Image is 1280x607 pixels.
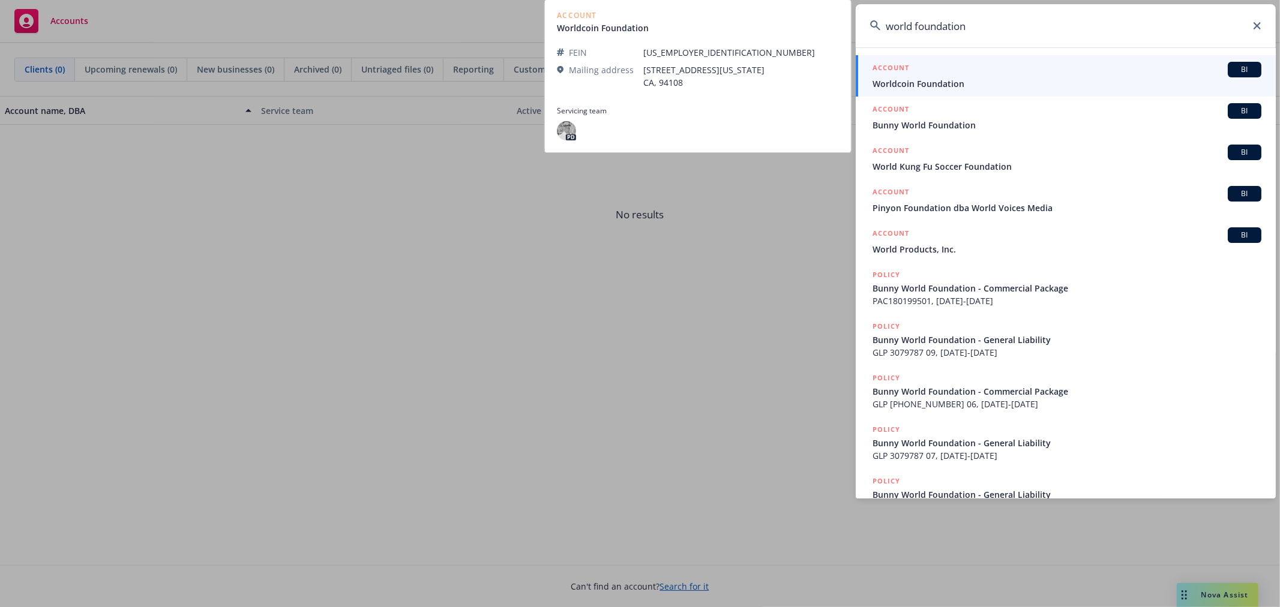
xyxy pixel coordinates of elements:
a: ACCOUNTBIWorld Kung Fu Soccer Foundation [856,138,1276,179]
a: POLICYBunny World Foundation - General Liability [856,468,1276,520]
a: ACCOUNTBIBunny World Foundation [856,97,1276,138]
h5: POLICY [873,269,900,281]
a: POLICYBunny World Foundation - General LiabilityGLP 3079787 07, [DATE]-[DATE] [856,417,1276,468]
span: Bunny World Foundation - General Liability [873,488,1261,501]
span: BI [1233,147,1257,158]
span: PAC180199501, [DATE]-[DATE] [873,295,1261,307]
h5: ACCOUNT [873,227,909,242]
a: ACCOUNTBIWorldcoin Foundation [856,55,1276,97]
span: Bunny World Foundation [873,119,1261,131]
span: BI [1233,230,1257,241]
span: GLP 3079787 09, [DATE]-[DATE] [873,346,1261,359]
span: Pinyon Foundation dba World Voices Media [873,202,1261,214]
a: POLICYBunny World Foundation - General LiabilityGLP 3079787 09, [DATE]-[DATE] [856,314,1276,365]
span: World Kung Fu Soccer Foundation [873,160,1261,173]
a: ACCOUNTBIWorld Products, Inc. [856,221,1276,262]
span: Bunny World Foundation - General Liability [873,333,1261,346]
h5: POLICY [873,423,900,435]
span: Bunny World Foundation - Commercial Package [873,282,1261,295]
input: Search... [856,4,1276,47]
span: GLP [PHONE_NUMBER] 06, [DATE]-[DATE] [873,398,1261,410]
span: Bunny World Foundation - General Liability [873,437,1261,449]
h5: ACCOUNT [873,62,909,76]
span: Bunny World Foundation - Commercial Package [873,385,1261,398]
a: POLICYBunny World Foundation - Commercial PackageGLP [PHONE_NUMBER] 06, [DATE]-[DATE] [856,365,1276,417]
h5: ACCOUNT [873,103,909,118]
h5: POLICY [873,372,900,384]
h5: POLICY [873,320,900,332]
a: POLICYBunny World Foundation - Commercial PackagePAC180199501, [DATE]-[DATE] [856,262,1276,314]
h5: POLICY [873,475,900,487]
span: BI [1233,188,1257,199]
span: World Products, Inc. [873,243,1261,256]
span: Worldcoin Foundation [873,77,1261,90]
a: ACCOUNTBIPinyon Foundation dba World Voices Media [856,179,1276,221]
span: GLP 3079787 07, [DATE]-[DATE] [873,449,1261,462]
h5: ACCOUNT [873,145,909,159]
span: BI [1233,106,1257,116]
h5: ACCOUNT [873,186,909,200]
span: BI [1233,64,1257,75]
